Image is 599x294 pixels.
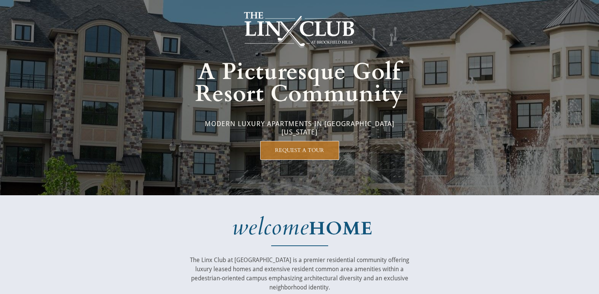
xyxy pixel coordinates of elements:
span: REQUEST A TOUR [261,147,339,153]
strong: HOME [309,216,373,241]
a: REQUEST A TOUR [260,141,339,160]
em: welcome [232,212,309,243]
span: MODERN LUXURY APARTMENTS IN [GEOGRAPHIC_DATA] [US_STATE] [205,120,394,136]
span: The Linx Club at [GEOGRAPHIC_DATA] is a premier residential community offering luxury leased home... [190,256,409,291]
span: A Picturesque Golf Resort Community [195,57,403,109]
